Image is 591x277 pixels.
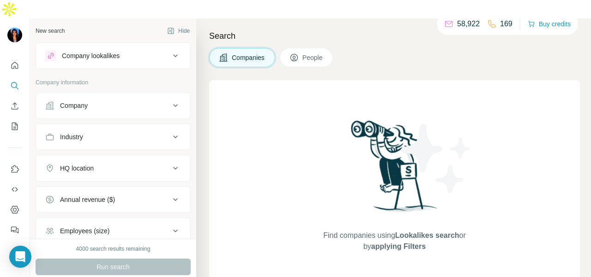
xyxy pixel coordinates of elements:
p: Company information [36,78,191,87]
button: HQ location [36,157,190,179]
button: My lists [7,118,22,135]
div: Annual revenue ($) [60,195,115,204]
button: Use Surfe API [7,181,22,198]
div: Employees (size) [60,226,109,236]
p: 169 [500,18,513,29]
div: Company [60,101,88,110]
button: Use Surfe on LinkedIn [7,161,22,177]
button: Feedback [7,222,22,238]
div: HQ location [60,164,94,173]
span: People [302,53,324,62]
span: Lookalikes search [395,231,459,239]
button: Search [7,77,22,94]
span: Companies [232,53,265,62]
h4: Search [209,29,580,42]
div: Industry [60,132,83,141]
button: Hide [161,24,196,38]
div: New search [36,27,65,35]
div: Open Intercom Messenger [9,246,31,268]
div: Company lookalikes [62,51,120,60]
span: Find companies using or by [320,230,468,252]
p: 58,922 [457,18,480,29]
button: Buy credits [528,18,571,30]
button: Company [36,94,190,117]
button: Annual revenue ($) [36,189,190,211]
img: Surfe Illustration - Stars [395,117,478,200]
button: Quick start [7,57,22,74]
img: Avatar [7,28,22,42]
button: Employees (size) [36,220,190,242]
span: applying Filters [371,242,426,250]
img: Surfe Illustration - Woman searching with binoculars [347,118,443,221]
button: Enrich CSV [7,98,22,114]
button: Company lookalikes [36,45,190,67]
div: 4000 search results remaining [76,245,151,253]
button: Dashboard [7,201,22,218]
button: Industry [36,126,190,148]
